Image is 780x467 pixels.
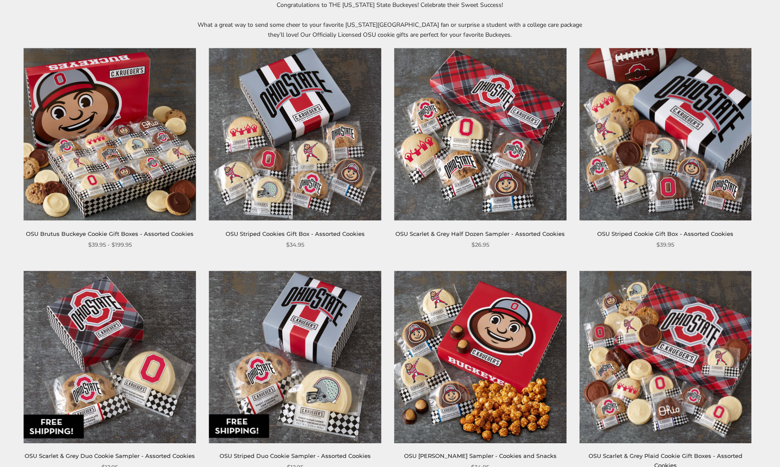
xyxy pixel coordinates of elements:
a: OSU Striped Cookie Gift Box - Assorted Cookies [598,230,734,237]
a: OSU Brutus Buckeye Cookie Gift Boxes - Assorted Cookies [26,230,194,237]
a: OSU Scarlet & Grey Duo Cookie Sampler - Assorted Cookies [25,453,195,460]
img: OSU Striped Cookies Gift Box - Assorted Cookies [209,48,382,221]
a: OSU Scarlet & Grey Half Dozen Sampler - Assorted Cookies [396,230,565,237]
span: $34.95 [286,240,304,249]
a: OSU Striped Duo Cookie Sampler - Assorted Cookies [220,453,371,460]
a: OSU Striped Cookies Gift Box - Assorted Cookies [226,230,365,237]
span: $39.95 - $199.95 [88,240,132,249]
img: OSU Scarlet & Grey Half Dozen Sampler - Assorted Cookies [395,48,567,221]
iframe: Sign Up via Text for Offers [7,434,89,460]
p: What a great way to send some cheer to your favorite [US_STATE][GEOGRAPHIC_DATA] fan or surprise ... [191,20,589,40]
img: OSU Brutus Buckeye Cookie Gift Boxes - Assorted Cookies [24,48,196,221]
img: OSU Scarlet & Grey Duo Cookie Sampler - Assorted Cookies [24,271,196,444]
img: OSU Striped Cookie Gift Box - Assorted Cookies [579,48,752,221]
img: OSU Brutus Buckeye Sampler - Cookies and Snacks [395,271,567,444]
span: $26.95 [471,240,489,249]
img: OSU Scarlet & Grey Plaid Cookie Gift Boxes - Assorted Cookies [579,271,752,444]
a: OSU [PERSON_NAME] Sampler - Cookies and Snacks [404,453,557,460]
span: $39.95 [657,240,675,249]
img: OSU Striped Duo Cookie Sampler - Assorted Cookies [209,271,382,444]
